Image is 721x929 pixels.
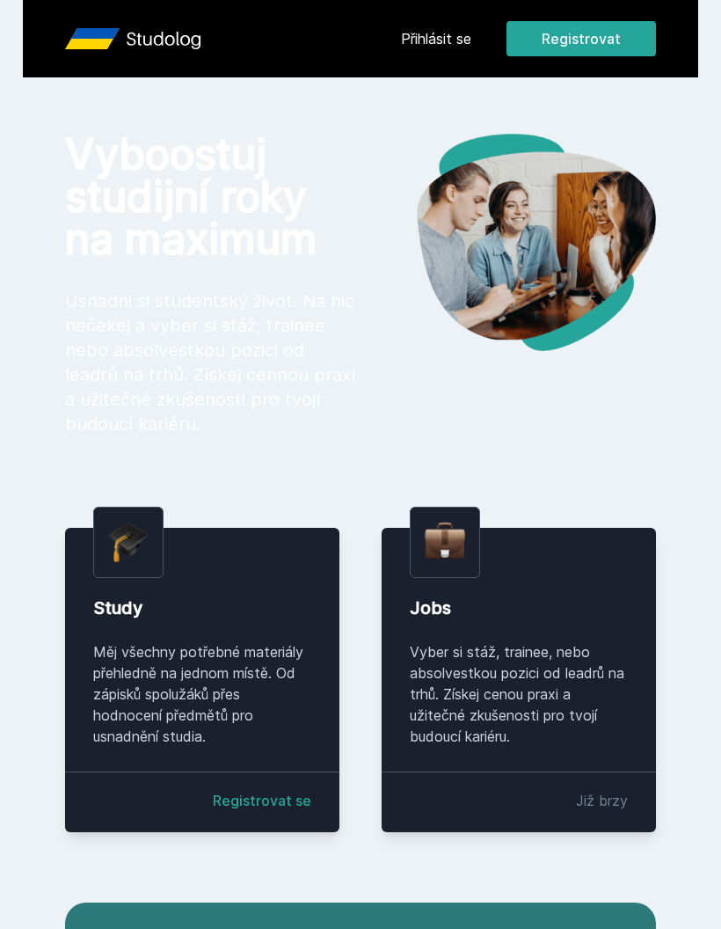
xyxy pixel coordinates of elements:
div: Jobs [410,596,628,620]
p: Usnadni si studentský život. Na nic nečekej a vyber si stáž, trainee nebo absolvestkou pozici od ... [65,289,360,436]
img: hero.png [360,134,656,351]
div: Již brzy [576,790,628,811]
h1: Vyboostuj studijní roky na maximum [65,134,360,260]
button: Registrovat [506,21,656,56]
div: Vyber si stáž, trainee, nebo absolvestkou pozici od leadrů na trhů. Získej cenou praxi a užitečné... [410,641,628,747]
div: Study [93,596,311,620]
img: graduation-cap.png [108,522,149,563]
img: briefcase.png [425,518,465,563]
a: Registrovat se [213,790,311,811]
div: Měj všechny potřebné materiály přehledně na jednom místě. Od zápisků spolužáků přes hodnocení pře... [93,641,311,747]
a: Přihlásit se [401,28,471,49]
